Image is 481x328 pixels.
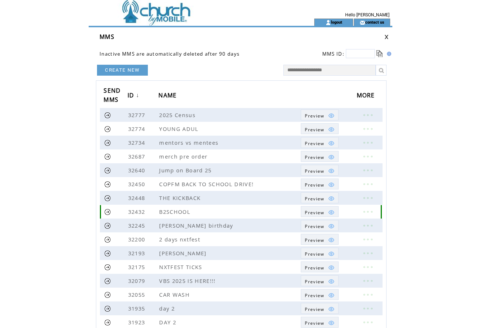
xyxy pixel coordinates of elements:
span: THE KICKBACK [159,194,202,201]
span: Show MMS preview [305,209,324,216]
span: 32734 [128,139,147,146]
span: [PERSON_NAME] birthday [159,222,235,229]
img: eye.png [328,264,335,271]
span: Show MMS preview [305,237,324,243]
span: 32640 [128,167,147,174]
span: Show MMS preview [305,140,324,147]
span: 32193 [128,249,147,257]
img: eye.png [328,237,335,243]
img: eye.png [328,292,335,299]
span: 32448 [128,194,147,201]
span: 32450 [128,180,147,188]
a: CREATE NEW [97,65,148,76]
span: mentors vs mentees [159,139,220,146]
span: ID [128,89,136,103]
a: Preview [301,289,338,300]
span: YOUNG ADUL [159,125,200,132]
a: NAME [158,89,180,103]
img: eye.png [328,181,335,188]
span: merch pre order [159,153,209,160]
a: logout [331,20,342,24]
span: SEND MMS [104,85,121,107]
span: Show MMS preview [305,223,324,229]
a: Preview [301,165,338,176]
img: eye.png [328,306,335,312]
span: Jump on Board 25 [159,167,213,174]
span: 32774 [128,125,147,132]
a: Preview [301,137,338,148]
span: 32777 [128,111,147,119]
a: ID↓ [128,89,141,103]
a: Preview [301,234,338,245]
a: Preview [301,123,338,134]
span: Show MMS preview [305,127,324,133]
span: 32687 [128,153,147,160]
span: MMS ID: [322,51,344,57]
img: eye.png [328,154,335,160]
img: eye.png [328,209,335,216]
a: Preview [301,261,338,272]
span: DAY 2 [159,319,178,326]
span: day 2 [159,305,177,312]
span: 2 days nxtfest [159,236,202,243]
span: 32200 [128,236,147,243]
span: 32079 [128,277,147,284]
img: eye.png [328,223,335,229]
span: VBS 2025 IS HERE!!! [159,277,217,284]
span: 31923 [128,319,147,326]
span: 32432 [128,208,147,215]
span: 32175 [128,263,147,271]
span: COPFM BACK TO SCHOOL DRIVE! [159,180,255,188]
span: Show MMS preview [305,279,324,285]
a: Preview [301,303,338,314]
span: 2025 Census [159,111,197,119]
span: Show MMS preview [305,182,324,188]
img: eye.png [328,140,335,147]
a: Preview [301,151,338,162]
a: Preview [301,192,338,203]
a: Preview [301,179,338,189]
img: eye.png [328,251,335,257]
img: eye.png [328,278,335,285]
img: eye.png [328,168,335,174]
span: Show MMS preview [305,113,324,119]
span: [PERSON_NAME] [159,249,208,257]
span: MMS [100,33,114,41]
span: Show MMS preview [305,292,324,299]
img: eye.png [328,195,335,202]
span: Show MMS preview [305,251,324,257]
img: eye.png [328,126,335,133]
span: NXTFEST TICKS [159,263,204,271]
img: help.gif [385,52,391,56]
span: 31935 [128,305,147,312]
a: contact us [365,20,384,24]
a: Preview [301,220,338,231]
span: Show MMS preview [305,196,324,202]
img: eye.png [328,112,335,119]
span: Hello [PERSON_NAME] [345,12,389,17]
span: 32055 [128,291,147,298]
span: Show MMS preview [305,265,324,271]
a: Preview [301,275,338,286]
span: CAR WASH [159,291,191,298]
span: 32245 [128,222,147,229]
a: Preview [301,248,338,259]
img: contact_us_icon.gif [360,20,365,25]
img: account_icon.gif [326,20,331,25]
a: Preview [301,109,338,120]
span: Show MMS preview [305,306,324,312]
img: eye.png [328,320,335,326]
a: Preview [301,317,338,328]
span: MORE [357,89,377,103]
a: Preview [301,206,338,217]
span: Show MMS preview [305,320,324,326]
span: Show MMS preview [305,154,324,160]
span: Inactive MMS are automatically deleted after 90 days [100,51,239,57]
span: Show MMS preview [305,168,324,174]
span: B2SCHOOL [159,208,192,215]
span: NAME [158,89,178,103]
